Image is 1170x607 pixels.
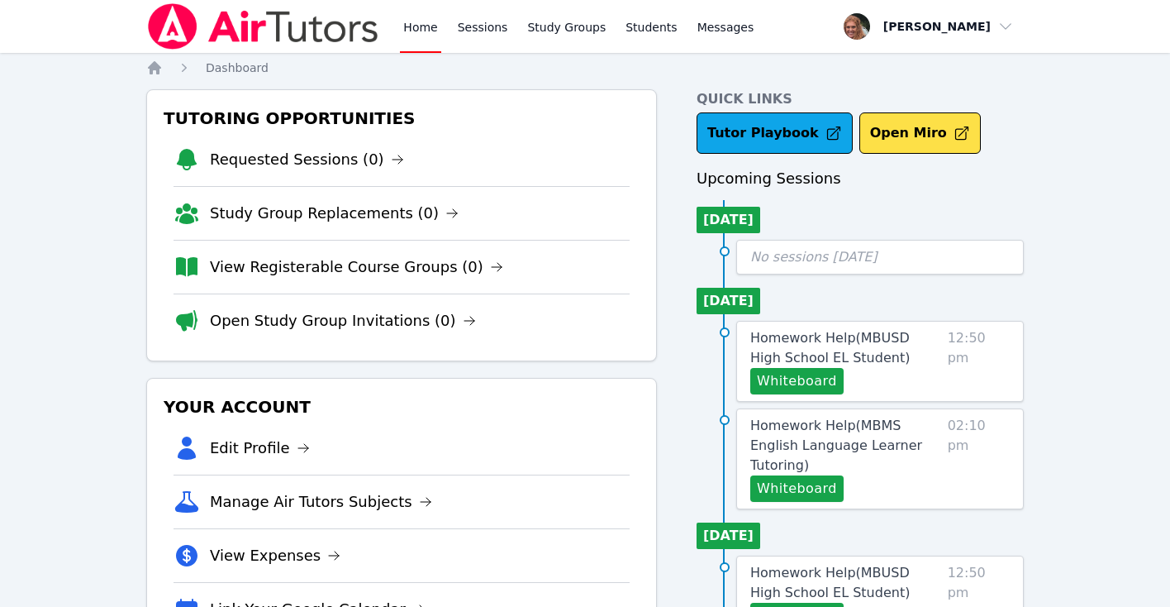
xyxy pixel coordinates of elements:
a: Homework Help(MBMS English Language Learner Tutoring) [750,416,941,476]
button: Open Miro [859,112,981,154]
a: Homework Help(MBUSD High School EL Student) [750,563,941,603]
a: Study Group Replacements (0) [210,202,459,225]
span: Homework Help ( MBUSD High School EL Student ) [750,330,910,366]
span: 12:50 pm [948,328,1010,394]
h3: Upcoming Sessions [697,167,1024,190]
li: [DATE] [697,207,760,233]
a: Dashboard [206,60,269,76]
button: Whiteboard [750,476,844,502]
nav: Breadcrumb [146,60,1024,76]
span: No sessions [DATE] [750,249,877,265]
a: Homework Help(MBUSD High School EL Student) [750,328,941,368]
a: Open Study Group Invitations (0) [210,309,476,332]
a: Tutor Playbook [697,112,853,154]
span: Homework Help ( MBUSD High School EL Student ) [750,565,910,600]
h3: Your Account [160,392,643,422]
button: Whiteboard [750,368,844,394]
a: View Expenses [210,544,340,567]
h3: Tutoring Opportunities [160,103,643,133]
span: Messages [697,19,754,36]
li: [DATE] [697,288,760,314]
a: Manage Air Tutors Subjects [210,490,432,514]
h4: Quick Links [697,89,1024,109]
span: 02:10 pm [948,416,1010,502]
a: Requested Sessions (0) [210,148,404,171]
a: Edit Profile [210,437,310,460]
li: [DATE] [697,523,760,549]
span: Homework Help ( MBMS English Language Learner Tutoring ) [750,418,922,473]
span: Dashboard [206,61,269,74]
img: Air Tutors [146,3,380,50]
a: View Registerable Course Groups (0) [210,256,503,279]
